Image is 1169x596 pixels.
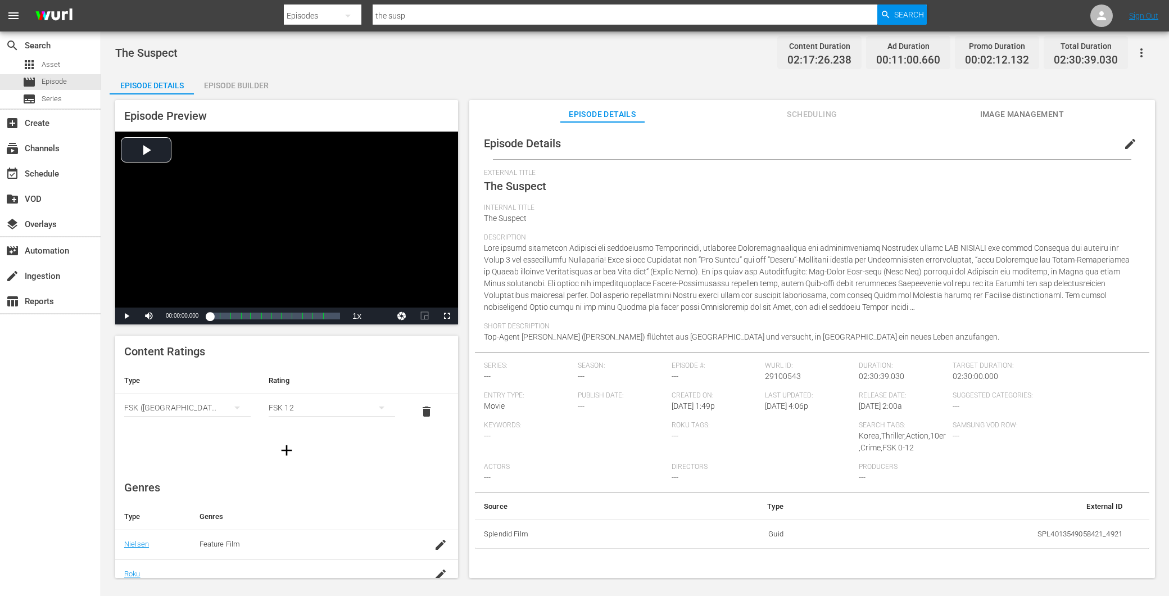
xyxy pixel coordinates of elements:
[672,421,854,430] span: Roku Tags:
[787,38,851,54] div: Content Duration
[953,372,998,381] span: 02:30:00.000
[1123,137,1137,151] span: edit
[953,401,959,410] span: ---
[894,4,924,25] span: Search
[124,540,149,548] a: Nielsen
[859,362,947,371] span: Duration:
[484,137,561,150] span: Episode Details
[787,54,851,67] span: 02:17:26.238
[191,503,422,530] th: Genres
[578,391,666,400] span: Publish Date:
[115,367,458,429] table: simple table
[27,3,81,29] img: ans4CAIJ8jUAAAAAAAAAAAAAAAAAAAAAAAAgQb4GAAAAAAAAAAAAAAAAAAAAAAAAJMjXAAAAAAAAAAAAAAAAAAAAAAAAgAT5G...
[6,192,19,206] span: VOD
[115,367,260,394] th: Type
[6,295,19,308] span: Reports
[484,214,527,223] span: The Suspect
[876,38,940,54] div: Ad Duration
[859,431,946,452] span: Korea,Thriller,Action,10er,Crime,FSK 0-12
[859,372,904,381] span: 02:30:39.030
[124,481,160,494] span: Genres
[6,218,19,231] span: Overlays
[484,431,491,440] span: ---
[765,372,801,381] span: 29100543
[672,362,760,371] span: Episode #:
[6,142,19,155] span: Channels
[42,59,60,70] span: Asset
[115,46,178,60] span: The Suspect
[413,398,440,425] button: delete
[124,109,207,123] span: Episode Preview
[560,107,645,121] span: Episode Details
[124,392,251,423] div: FSK ([GEOGRAPHIC_DATA])
[484,362,572,371] span: Series:
[953,431,959,440] span: ---
[7,9,20,22] span: menu
[124,345,205,358] span: Content Ratings
[578,362,666,371] span: Season:
[672,463,854,472] span: Directors
[42,76,67,87] span: Episode
[859,473,866,482] span: ---
[6,269,19,283] span: Ingestion
[877,4,927,25] button: Search
[22,58,36,71] span: Asset
[876,54,940,67] span: 00:11:00.660
[770,107,854,121] span: Scheduling
[110,72,194,94] button: Episode Details
[6,116,19,130] span: Create
[6,244,19,258] span: Automation
[436,308,458,324] button: Fullscreen
[484,204,1135,213] span: Internal Title
[980,107,1064,121] span: Image Management
[484,421,666,430] span: Keywords:
[765,401,808,410] span: [DATE] 4:06p
[578,401,584,410] span: ---
[1117,130,1144,157] button: edit
[672,473,678,482] span: ---
[859,391,947,400] span: Release Date:
[166,313,198,319] span: 00:00:00.000
[859,421,947,430] span: Search Tags:
[260,367,404,394] th: Rating
[578,372,584,381] span: ---
[1054,38,1118,54] div: Total Duration
[1129,11,1158,20] a: Sign Out
[792,520,1131,549] td: SPL4013549058421_4921
[953,421,1041,430] span: Samsung VOD Row:
[484,473,491,482] span: ---
[475,493,680,520] th: Source
[484,169,1135,178] span: External Title
[475,520,680,549] th: Splendid Film
[42,93,62,105] span: Series
[680,493,792,520] th: Type
[269,392,395,423] div: FSK 12
[484,179,546,193] span: The Suspect
[965,38,1029,54] div: Promo Duration
[210,313,340,319] div: Progress Bar
[115,503,191,530] th: Type
[484,463,666,472] span: Actors
[475,493,1149,549] table: simple table
[672,372,678,381] span: ---
[792,493,1131,520] th: External ID
[672,391,760,400] span: Created On:
[484,332,999,341] span: Top-Agent [PERSON_NAME] ([PERSON_NAME]) flüchtet aus [GEOGRAPHIC_DATA] und versucht, in [GEOGRAPH...
[965,54,1029,67] span: 00:02:12.132
[346,308,368,324] button: Playback Rate
[484,233,1135,242] span: Description
[138,308,160,324] button: Mute
[484,243,1130,311] span: Lore ipsumd sitametcon Adipisci eli seddoeiusmo Temporincidi, utlaboree Doloremagnaaliqua eni adm...
[953,391,1135,400] span: Suggested Categories:
[420,405,433,418] span: delete
[22,75,36,89] span: Episode
[765,362,853,371] span: Wurl ID:
[6,167,19,180] span: Schedule
[110,72,194,99] div: Episode Details
[859,401,902,410] span: [DATE] 2:00a
[6,39,19,52] span: Search
[672,431,678,440] span: ---
[115,308,138,324] button: Play
[1054,54,1118,67] span: 02:30:39.030
[953,362,1135,371] span: Target Duration:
